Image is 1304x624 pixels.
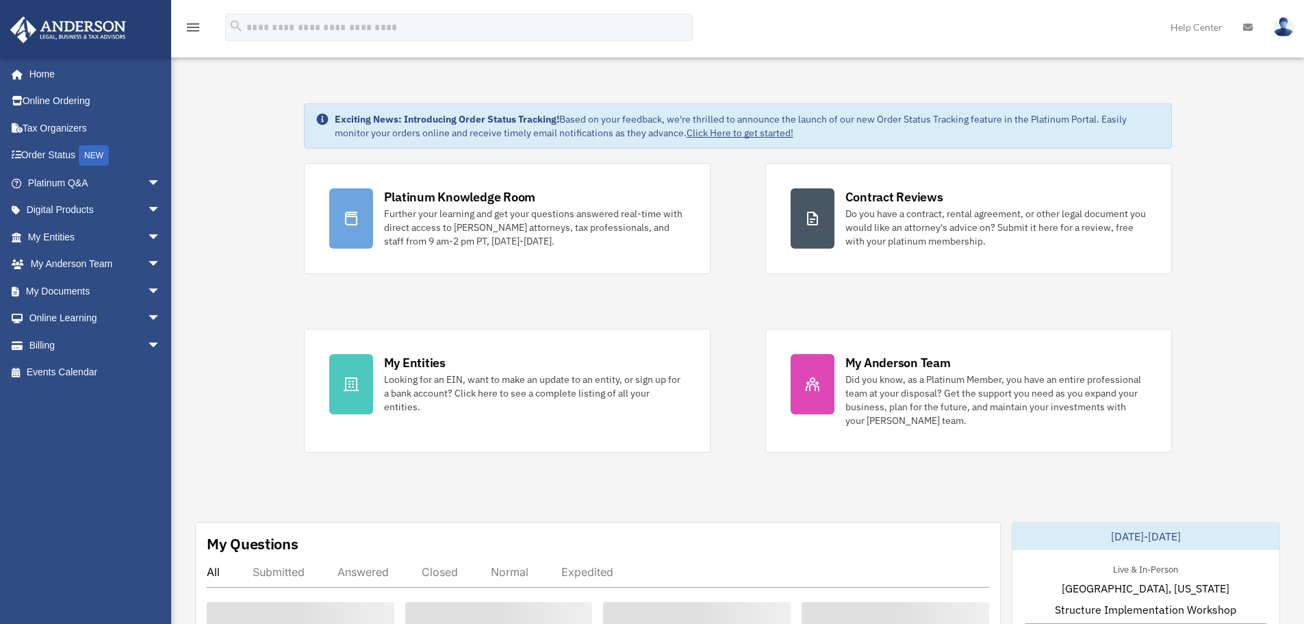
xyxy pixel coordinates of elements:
div: Closed [422,565,458,579]
span: arrow_drop_down [147,305,175,333]
img: Anderson Advisors Platinum Portal [6,16,130,43]
a: Home [10,60,175,88]
span: arrow_drop_down [147,223,175,251]
div: NEW [79,145,109,166]
div: Looking for an EIN, want to make an update to an entity, or sign up for a bank account? Click her... [384,373,685,414]
a: Billingarrow_drop_down [10,332,181,359]
div: My Anderson Team [845,354,951,371]
a: My Entities Looking for an EIN, want to make an update to an entity, or sign up for a bank accoun... [304,329,711,453]
div: Normal [491,565,528,579]
span: arrow_drop_down [147,197,175,225]
div: Submitted [253,565,305,579]
div: Based on your feedback, we're thrilled to announce the launch of our new Order Status Tracking fe... [335,112,1160,140]
a: Platinum Knowledge Room Further your learning and get your questions answered real-time with dire... [304,163,711,274]
div: My Entities [384,354,446,371]
a: Order StatusNEW [10,142,181,170]
span: Structure Implementation Workshop [1055,601,1236,618]
a: Click Here to get started! [687,127,793,139]
a: Digital Productsarrow_drop_down [10,197,181,224]
div: Expedited [561,565,613,579]
div: Platinum Knowledge Room [384,188,536,205]
strong: Exciting News: Introducing Order Status Tracking! [335,113,559,125]
a: My Documentsarrow_drop_down [10,277,181,305]
div: Did you know, as a Platinum Member, you have an entire professional team at your disposal? Get th... [845,373,1147,427]
div: All [207,565,220,579]
a: Platinum Q&Aarrow_drop_down [10,169,181,197]
i: menu [185,19,201,36]
span: arrow_drop_down [147,169,175,197]
i: search [229,18,244,34]
a: Tax Organizers [10,114,181,142]
span: arrow_drop_down [147,251,175,279]
div: Contract Reviews [845,188,943,205]
a: My Anderson Team Did you know, as a Platinum Member, you have an entire professional team at your... [765,329,1172,453]
span: [GEOGRAPHIC_DATA], [US_STATE] [1062,580,1229,597]
div: Further your learning and get your questions answered real-time with direct access to [PERSON_NAM... [384,207,685,248]
div: [DATE]-[DATE] [1012,523,1279,550]
a: Online Ordering [10,88,181,115]
span: arrow_drop_down [147,332,175,360]
img: User Pic [1273,17,1294,37]
a: Events Calendar [10,359,181,386]
div: Do you have a contract, rental agreement, or other legal document you would like an attorney's ad... [845,207,1147,248]
a: My Anderson Teamarrow_drop_down [10,251,181,278]
div: Live & In-Person [1102,561,1189,575]
a: menu [185,24,201,36]
div: My Questions [207,534,298,554]
a: Contract Reviews Do you have a contract, rental agreement, or other legal document you would like... [765,163,1172,274]
div: Answered [337,565,389,579]
span: arrow_drop_down [147,277,175,305]
a: Online Learningarrow_drop_down [10,305,181,332]
a: My Entitiesarrow_drop_down [10,223,181,251]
